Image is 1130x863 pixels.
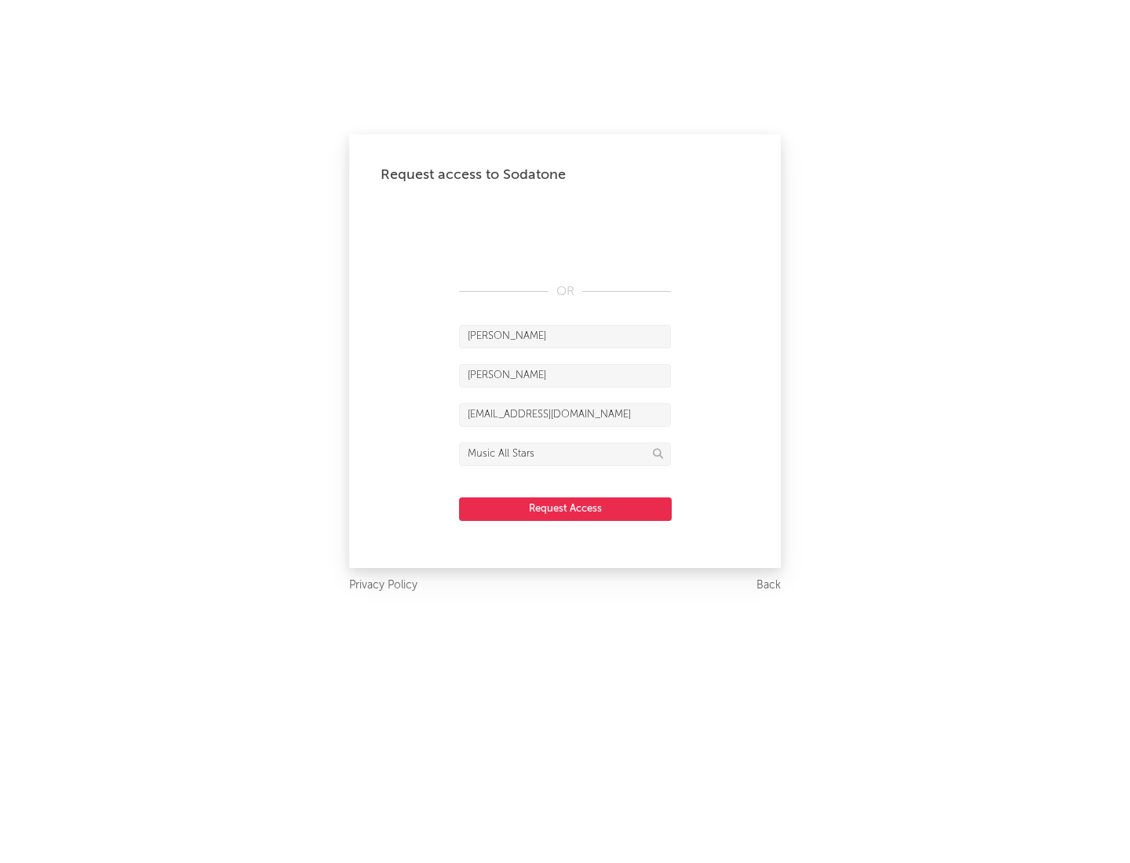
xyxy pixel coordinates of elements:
div: OR [459,282,671,301]
input: Last Name [459,364,671,388]
button: Request Access [459,497,672,521]
input: Division [459,442,671,466]
input: Email [459,403,671,427]
input: First Name [459,325,671,348]
a: Back [756,576,781,595]
a: Privacy Policy [349,576,417,595]
div: Request access to Sodatone [381,166,749,184]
